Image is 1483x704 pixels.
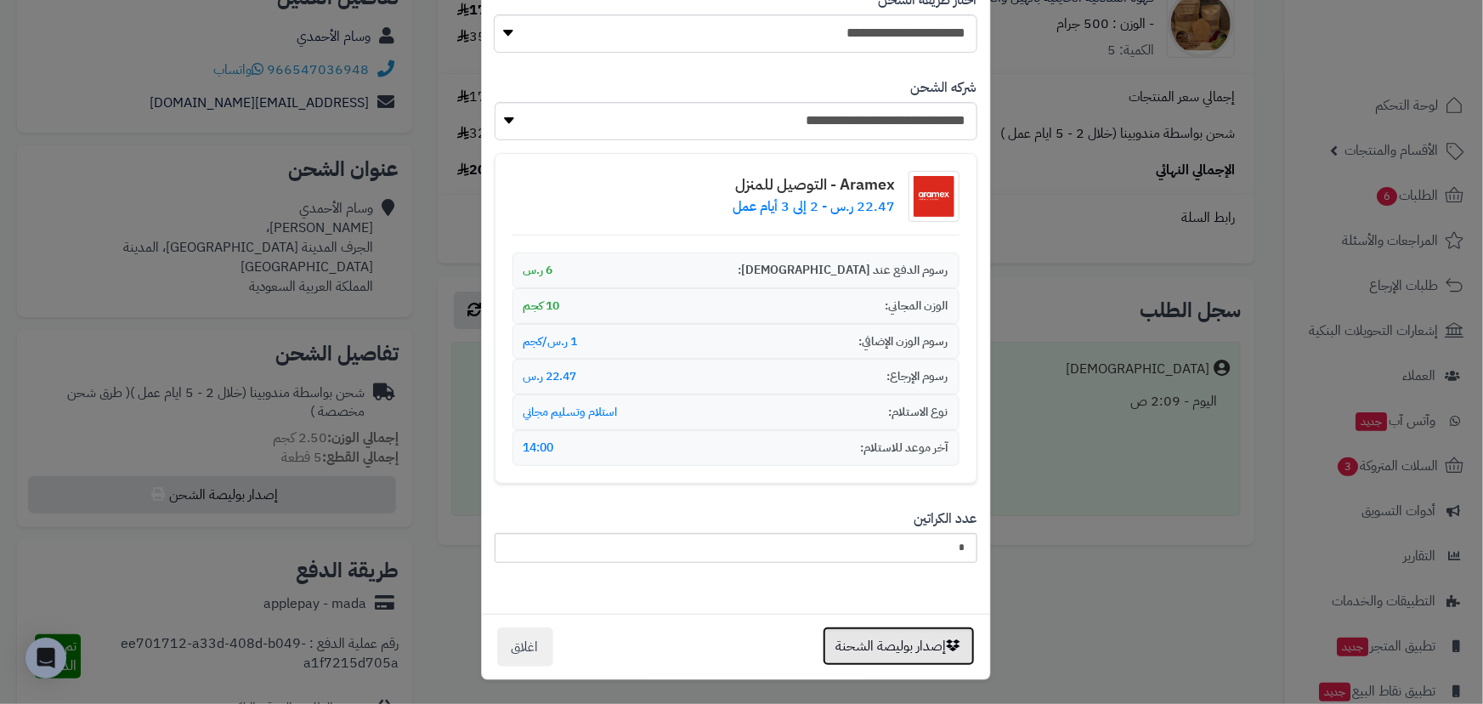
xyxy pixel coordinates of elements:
[733,176,896,193] h4: Aramex - التوصيل للمنزل
[914,509,977,529] label: عدد الكراتين
[524,333,578,350] span: 1 ر.س/كجم
[524,298,560,315] span: 10 كجم
[911,78,977,98] label: شركه الشحن
[823,627,975,666] button: إصدار بوليصة الشحنة
[733,197,896,217] p: 22.47 ر.س - 2 إلى 3 أيام عمل
[524,368,577,385] span: 22.47 ر.س
[739,262,948,279] span: رسوم الدفع عند [DEMOGRAPHIC_DATA]:
[861,440,948,457] span: آخر موعد للاستلام:
[859,333,948,350] span: رسوم الوزن الإضافي:
[524,404,618,421] span: استلام وتسليم مجاني
[524,262,553,279] span: 6 ر.س
[524,440,554,457] span: 14:00
[886,298,948,315] span: الوزن المجاني:
[908,171,959,222] img: شعار شركة الشحن
[25,638,66,678] div: Open Intercom Messenger
[889,404,948,421] span: نوع الاستلام:
[497,627,553,667] button: اغلاق
[887,368,948,385] span: رسوم الإرجاع:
